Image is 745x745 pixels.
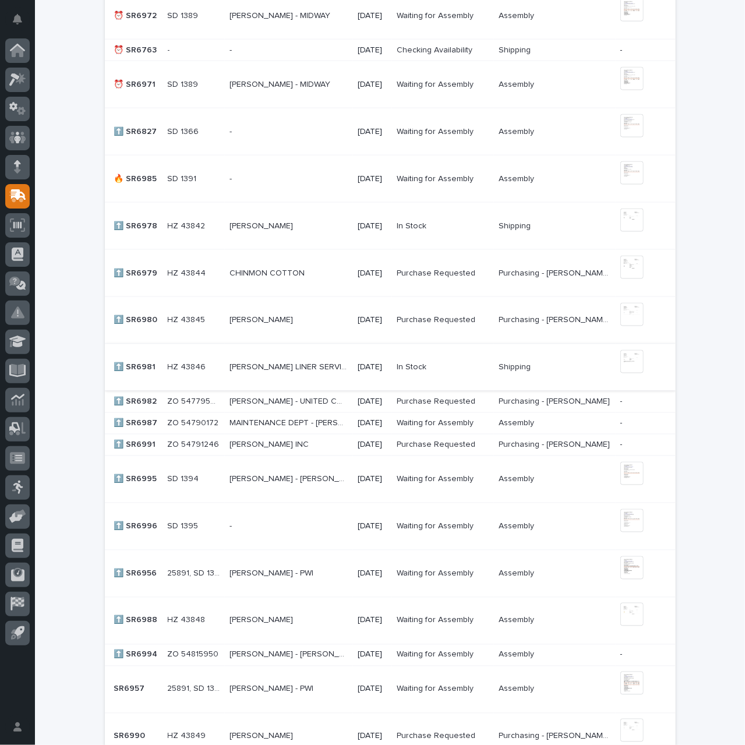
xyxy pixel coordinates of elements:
button: Notifications [5,7,30,31]
p: [DATE] [358,11,387,21]
p: Waiting for Assembly [397,472,476,485]
tr: ⬆️ SR6996⬆️ SR6996 SD 1395SD 1395 -- [DATE]Waiting for AssemblyWaiting for Assembly AssemblyAssembly [105,503,676,550]
p: ⬆️ SR6988 [114,613,160,626]
p: HZ 43844 [168,266,209,278]
p: ZO 54815950 [168,648,221,660]
p: [PERSON_NAME] [229,729,295,742]
p: HZ 43846 [168,361,209,373]
tr: 🔥 SR6985🔥 SR6985 SD 1391SD 1391 -- [DATE]Waiting for AssemblyWaiting for Assembly AssemblyAssembly [105,156,676,203]
p: Purchasing - [PERSON_NAME] [499,438,612,450]
p: SD 1391 [168,172,199,184]
p: Waiting for Assembly [397,682,476,694]
p: ZO 54779547 [168,395,223,407]
p: [PERSON_NAME] [229,613,295,626]
p: Shipping [499,219,533,231]
p: [PERSON_NAME] - MIDWAY [229,77,333,90]
p: Purchase Requested [397,729,478,742]
tr: ⬆️ SR6987⬆️ SR6987 ZO 54790172ZO 54790172 MAINTENANCE DEPT - [PERSON_NAME] INDUSTRIALMAINTENANCE ... [105,412,676,434]
p: In Stock [397,219,429,231]
p: Waiting for Assembly [397,172,476,184]
p: ⬆️ SR6994 [114,648,160,660]
tr: ⬆️ SR6978⬆️ SR6978 HZ 43842HZ 43842 [PERSON_NAME][PERSON_NAME] [DATE]In StockIn Stock ShippingShi... [105,203,676,250]
p: Assembly [499,567,536,579]
p: ZO 54790172 [168,416,221,429]
p: Purchase Requested [397,266,478,278]
p: Assembly [499,648,536,660]
tr: ⬆️ SR6995⬆️ SR6995 SD 1394SD 1394 [PERSON_NAME] - [PERSON_NAME] CONTRACTORS[PERSON_NAME] - [PERSO... [105,456,676,503]
p: [DATE] [358,440,387,450]
p: ⬆️ SR6956 [114,567,160,579]
p: - [229,520,234,532]
p: MAINTENANCE DEPT - ROSS INDUSTRIAL [229,416,351,429]
p: ⬆️ SR6980 [114,313,160,326]
tr: ⬆️ SR6979⬆️ SR6979 HZ 43844HZ 43844 CHINMON COTTONCHINMON COTTON [DATE]Purchase RequestedPurchase... [105,250,676,297]
p: ⬆️ SR6981 [114,361,158,373]
p: - [620,397,657,407]
p: [DATE] [358,616,387,626]
p: Assembly [499,472,536,485]
p: Assembly [499,682,536,694]
p: ⬆️ SR6978 [114,219,160,231]
p: CHINMON COTTON [229,266,307,278]
p: [PERSON_NAME] [229,219,295,231]
p: Waiting for Assembly [397,9,476,21]
p: Purchase Requested [397,438,478,450]
p: HZ 43842 [168,219,208,231]
p: - [229,43,234,55]
p: Assembly [499,9,536,21]
p: Shipping [499,43,533,55]
p: Waiting for Assembly [397,125,476,137]
p: 25891, SD 1387 [168,682,223,694]
p: [PERSON_NAME] - MIDWAY [229,9,333,21]
p: Checking Availability [397,43,475,55]
p: [DATE] [358,45,387,55]
p: ⏰ SR6972 [114,9,160,21]
p: [DATE] [358,80,387,90]
tr: ⬆️ SR6956⬆️ SR6956 25891, SD 138625891, SD 1386 [PERSON_NAME] - PWI[PERSON_NAME] - PWI [DATE]Wait... [105,550,676,597]
p: ⏰ SR6971 [114,77,158,90]
p: Assembly [499,520,536,532]
p: Purchase Requested [397,313,478,326]
p: Purchasing - Josh Arnett, Charlie Hiester [499,313,613,326]
p: ⬆️ SR6991 [114,438,158,450]
p: HZ 43845 [168,313,208,326]
tr: ⬆️ SR6991⬆️ SR6991 ZO 54791246ZO 54791246 [PERSON_NAME] INC[PERSON_NAME] INC [DATE]Purchase Reque... [105,434,676,456]
tr: ⏰ SR6971⏰ SR6971 SD 1389SD 1389 [PERSON_NAME] - MIDWAY[PERSON_NAME] - MIDWAY [DATE]Waiting for As... [105,61,676,108]
p: [DATE] [358,732,387,742]
tr: ⬆️ SR6980⬆️ SR6980 HZ 43845HZ 43845 [PERSON_NAME][PERSON_NAME] [DATE]Purchase RequestedPurchase R... [105,297,676,344]
p: SR6990 [114,729,148,742]
p: [DATE] [358,475,387,485]
p: MARK MOYER - G W CONTRACTORS [229,472,351,485]
tr: SR6957SR6957 25891, SD 138725891, SD 1387 [PERSON_NAME] - PWI[PERSON_NAME] - PWI [DATE]Waiting fo... [105,666,676,713]
tr: ⬆️ SR6982⬆️ SR6982 ZO 54779547ZO 54779547 [PERSON_NAME] - UNITED CONCRETE[PERSON_NAME] - UNITED C... [105,391,676,412]
p: [DATE] [358,522,387,532]
p: EDGAR GUZMAN - KRISPY KREME [229,648,351,660]
p: [PERSON_NAME] - PWI [229,567,316,579]
tr: ⬆️ SR6981⬆️ SR6981 HZ 43846HZ 43846 [PERSON_NAME] LINER SERVICES[PERSON_NAME] LINER SERVICES [DAT... [105,344,676,391]
div: Notifications [15,14,30,33]
p: SR6957 [114,682,147,694]
p: Waiting for Assembly [397,77,476,90]
p: Waiting for Assembly [397,613,476,626]
p: Purchasing - Josh Arnett, Charlie Hiester [499,266,613,278]
p: [DATE] [358,269,387,278]
p: SD 1366 [168,125,202,137]
p: Shipping [499,361,533,373]
p: ⬆️ SR6996 [114,520,160,532]
p: [DATE] [358,316,387,326]
p: SD 1389 [168,9,201,21]
tr: ⬆️ SR6827⬆️ SR6827 SD 1366SD 1366 -- [DATE]Waiting for AssemblyWaiting for Assembly AssemblyAssembly [105,108,676,156]
p: [DATE] [358,363,387,373]
p: [DATE] [358,569,387,579]
p: - [620,45,657,55]
tr: ⬆️ SR6988⬆️ SR6988 HZ 43848HZ 43848 [PERSON_NAME][PERSON_NAME] [DATE]Waiting for AssemblyWaiting ... [105,597,676,644]
p: SD 1394 [168,472,202,485]
p: [PERSON_NAME] - PWI [229,682,316,694]
p: KATHERINE GONZALEZ - CROWLEY LINER SERVICES [229,361,351,373]
p: Waiting for Assembly [397,648,476,660]
p: Purchase Requested [397,395,478,407]
p: Waiting for Assembly [397,416,476,429]
p: ⬆️ SR6982 [114,395,160,407]
p: 🔥 SR6985 [114,172,160,184]
p: - [229,125,234,137]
